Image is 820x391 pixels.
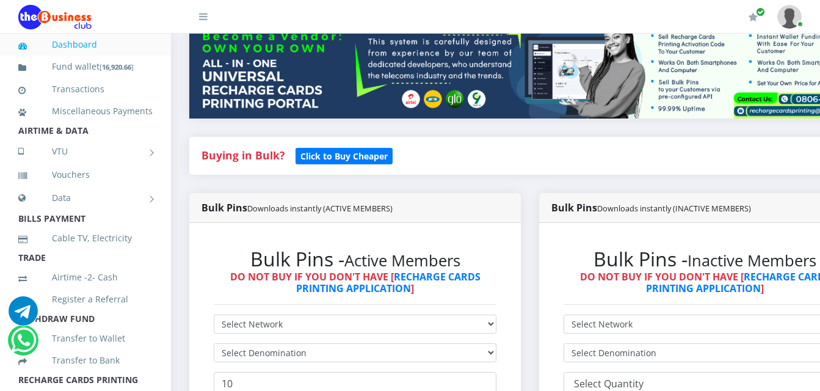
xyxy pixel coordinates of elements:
[9,305,38,326] a: Chat for support
[100,62,134,71] small: [ ]
[18,285,153,313] a: Register a Referral
[18,53,153,81] a: Fund wallet[16,920.66]
[756,7,765,16] span: Renew/Upgrade Subscription
[18,31,153,59] a: Dashboard
[201,201,393,214] strong: Bulk Pins
[18,183,153,213] a: Data
[18,224,153,252] a: Cable TV, Electricity
[18,97,153,125] a: Miscellaneous Payments
[18,324,153,353] a: Transfer to Wallet
[18,75,153,103] a: Transactions
[597,203,751,214] small: Downloads instantly (INACTIVE MEMBERS)
[296,148,393,163] a: Click to Buy Cheaper
[18,5,92,29] img: Logo
[18,346,153,375] a: Transfer to Bank
[214,247,496,271] h2: Bulk Pins -
[102,62,131,71] b: 16,920.66
[777,5,802,29] img: User
[230,270,481,295] strong: DO NOT BUY IF YOU DON'T HAVE [ ]
[18,263,153,291] a: Airtime -2- Cash
[688,250,816,271] small: Inactive Members
[247,203,393,214] small: Downloads instantly (ACTIVE MEMBERS)
[11,335,36,355] a: Chat for support
[18,161,153,189] a: Vouchers
[300,150,388,162] b: Click to Buy Cheaper
[344,250,460,271] small: Active Members
[201,148,285,163] strong: Buying in Bulk?
[296,270,481,295] a: RECHARGE CARDS PRINTING APPLICATION
[18,136,153,167] a: VTU
[749,12,758,22] i: Renew/Upgrade Subscription
[551,201,751,214] strong: Bulk Pins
